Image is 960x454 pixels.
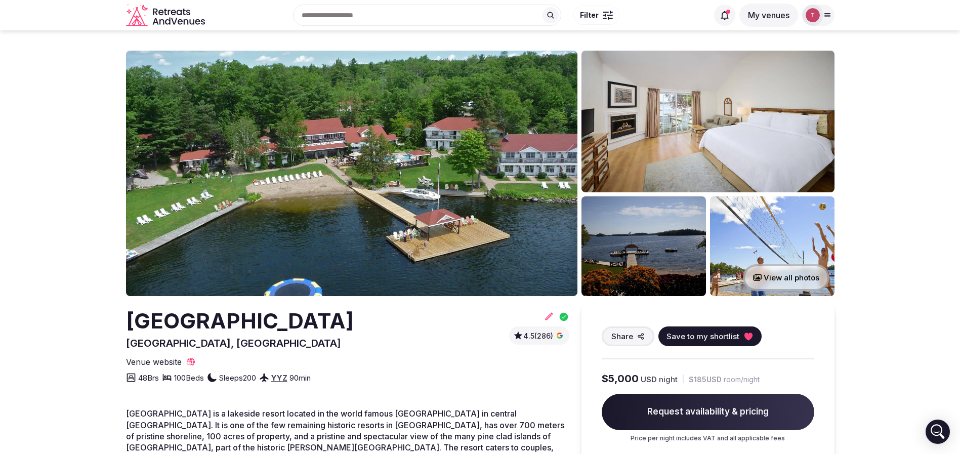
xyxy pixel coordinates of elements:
[724,375,760,385] span: room/night
[926,420,950,444] div: Open Intercom Messenger
[126,306,354,336] h2: [GEOGRAPHIC_DATA]
[602,372,639,386] span: $5,000
[523,331,553,341] span: 4.5 (286)
[641,374,657,385] span: USD
[271,373,287,383] a: YYZ
[682,374,685,384] div: |
[581,51,834,192] img: Venue gallery photo
[710,196,834,296] img: Venue gallery photo
[573,6,619,25] button: Filter
[138,373,159,383] span: 48 Brs
[739,10,798,20] a: My venues
[580,10,599,20] span: Filter
[602,326,654,346] button: Share
[611,331,633,342] span: Share
[126,337,341,349] span: [GEOGRAPHIC_DATA], [GEOGRAPHIC_DATA]
[219,373,256,383] span: Sleeps 200
[126,4,207,27] a: Visit the homepage
[174,373,204,383] span: 100 Beds
[666,331,739,342] span: Save to my shortlist
[126,356,182,367] span: Venue website
[602,394,814,430] span: Request availability & pricing
[126,4,207,27] svg: Retreats and Venues company logo
[658,326,762,346] button: Save to my shortlist
[126,356,196,367] a: Venue website
[743,264,829,291] button: View all photos
[659,374,678,385] span: night
[689,375,722,385] span: $185 USD
[806,8,820,22] img: Thiago Martins
[602,434,814,443] p: Price per night includes VAT and all applicable fees
[581,196,706,296] img: Venue gallery photo
[126,51,577,296] img: Venue cover photo
[513,331,565,341] a: 4.5(286)
[289,373,311,383] span: 90 min
[739,4,798,27] button: My venues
